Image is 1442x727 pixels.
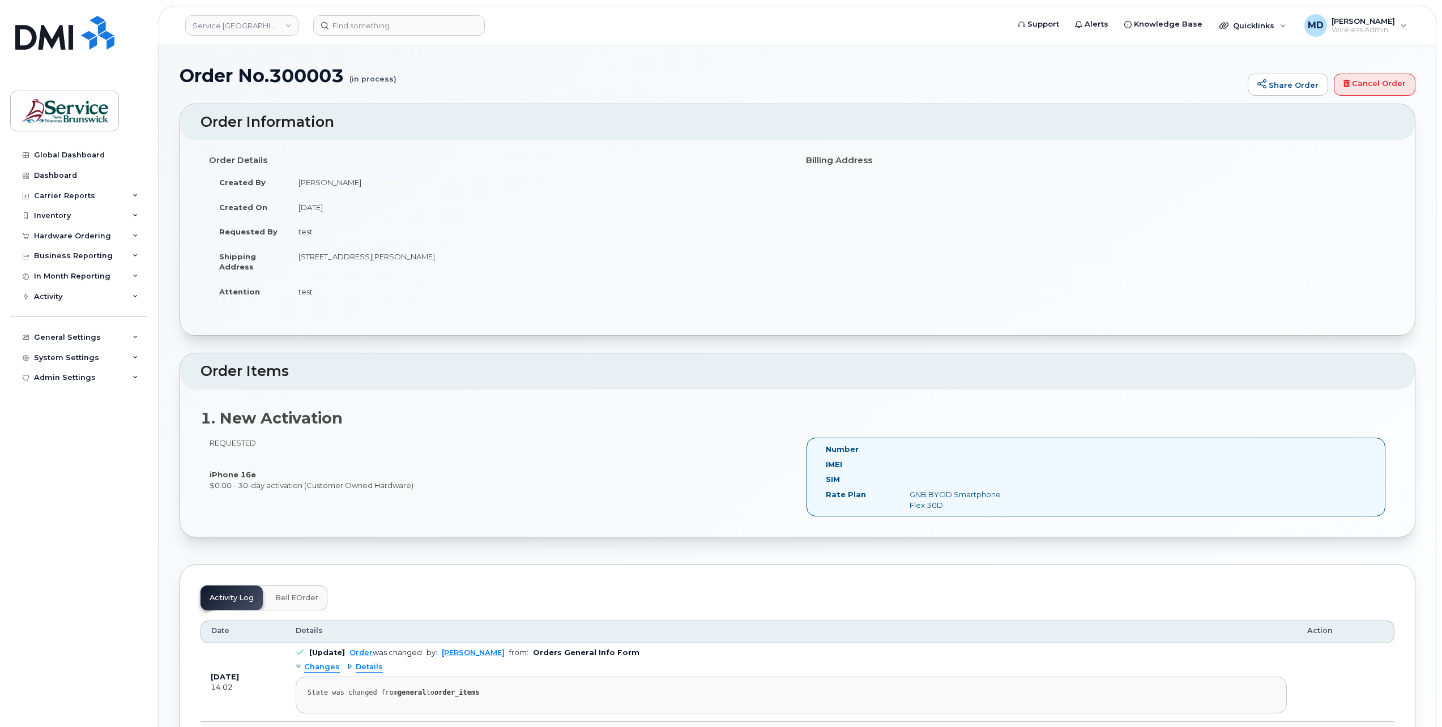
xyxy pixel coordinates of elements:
[209,156,789,165] h4: Order Details
[211,682,275,692] div: 14:02
[288,244,789,279] td: [STREET_ADDRESS][PERSON_NAME]
[211,673,239,681] b: [DATE]
[288,195,789,220] td: [DATE]
[219,203,267,212] strong: Created On
[288,219,789,244] td: test
[826,444,859,455] label: Number
[210,470,256,479] strong: iPhone 16e
[219,227,278,236] strong: Requested By
[901,489,1018,510] div: GNB BYOD Smartphone Flex 30D
[288,279,789,304] td: test
[308,688,1275,697] div: State was changed from to
[1248,74,1328,96] a: Share Order
[200,114,1394,130] h2: Order Information
[434,688,479,696] strong: order_items
[1334,74,1415,96] a: Cancel Order
[296,626,323,636] span: Details
[349,648,373,657] a: Order
[533,648,639,657] b: Orders General Info Form
[826,489,866,500] label: Rate Plan
[304,662,340,673] span: Changes
[288,170,789,195] td: [PERSON_NAME]
[219,252,256,272] strong: Shipping Address
[826,474,840,485] label: SIM
[200,438,797,490] div: REQUESTED $0.00 - 30-day activation (Customer Owned Hardware)
[180,66,1242,85] h1: Order No.300003
[356,662,383,673] span: Details
[309,648,345,657] b: [Update]
[275,593,318,602] span: Bell eOrder
[1297,621,1394,643] th: Action
[349,66,396,83] small: (in process)
[426,648,437,657] span: by:
[509,648,528,657] span: from:
[200,363,1394,379] h2: Order Items
[219,287,260,296] strong: Attention
[211,626,229,636] span: Date
[398,688,426,696] strong: general
[219,178,266,187] strong: Created By
[806,156,1386,165] h4: Billing Address
[826,459,842,470] label: IMEI
[442,648,505,657] a: [PERSON_NAME]
[200,409,343,427] strong: 1. New Activation
[349,648,422,657] div: was changed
